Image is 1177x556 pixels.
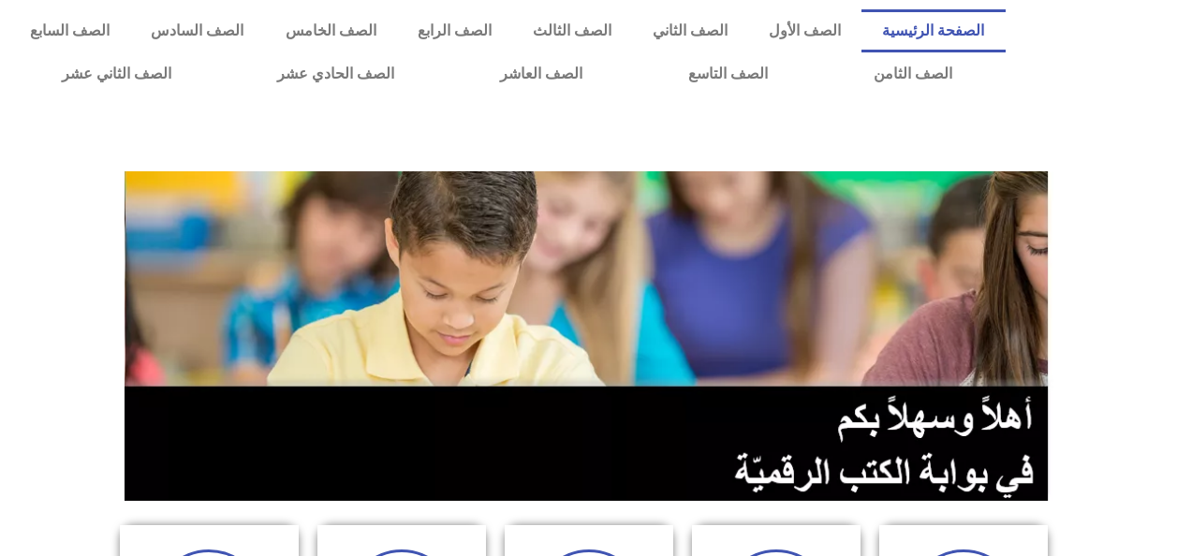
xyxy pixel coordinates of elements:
[636,52,821,95] a: الصف التاسع
[632,9,748,52] a: الصف الثاني
[9,9,130,52] a: الصف السابع
[264,9,396,52] a: الصف الخامس
[861,9,1005,52] a: الصفحة الرئيسية
[821,52,1006,95] a: الصف الثامن
[397,9,512,52] a: الصف الرابع
[448,52,636,95] a: الصف العاشر
[748,9,861,52] a: الصف الأول
[9,52,225,95] a: الصف الثاني عشر
[130,9,264,52] a: الصف السادس
[225,52,448,95] a: الصف الحادي عشر
[512,9,632,52] a: الصف الثالث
